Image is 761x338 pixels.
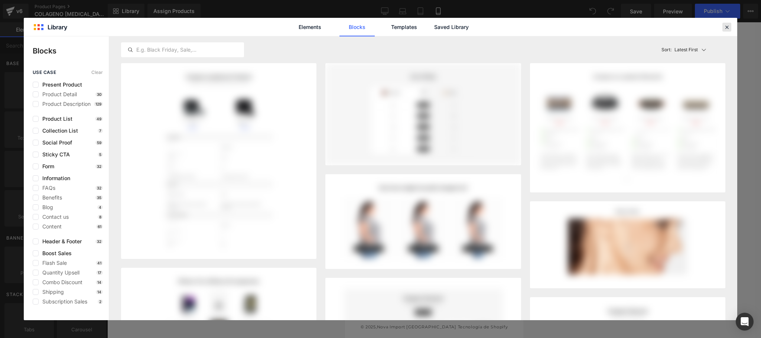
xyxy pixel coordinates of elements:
span: Information [39,175,70,181]
input: E.g. Black Friday, Sale,... [121,45,244,54]
p: 7 [98,129,103,133]
a: Contact Information [15,247,72,263]
span: FAQs [39,185,55,191]
span: Product Description [39,101,91,107]
span: Contact us [39,214,69,220]
img: image [530,201,725,288]
span: Quantity Upsell [39,270,79,276]
span: Sort: [661,47,671,52]
span: Subscription Sales [39,299,87,305]
span: Content [39,224,62,230]
p: 14 [96,280,103,285]
p: 59 [95,140,103,145]
p: 32 [95,164,103,169]
img: image [325,174,521,269]
p: Latest First [674,46,698,53]
a: Blocks [339,18,375,36]
span: Present Product [39,82,82,88]
span: Header & Footer [39,238,82,244]
span: Clear [91,70,103,75]
p: 61 [96,224,103,229]
p: 5 [98,152,103,157]
span: Product List [39,116,72,122]
p: 129 [94,102,103,106]
a: Templates [387,18,422,36]
p: or Drag & Drop elements from left sidebar [18,136,160,141]
span: Boost Sales [39,250,72,256]
p: 8 [98,215,103,219]
span: use case [33,70,56,75]
a: Privacy Policy [15,180,55,196]
img: image [325,63,521,165]
img: image [121,63,316,259]
p: 32 [95,239,103,244]
a: Elements [292,18,328,36]
a: Shipping Policy [15,196,59,213]
a: Refund Policy [15,213,54,230]
span: Social Proof [39,140,72,146]
span: Form [39,163,54,169]
p: 2 [98,299,103,304]
p: 30 [95,92,103,97]
a: Saved Library [434,18,469,36]
p: 32 [95,186,103,190]
p: 14 [96,290,103,294]
span: Benefits [39,195,62,201]
p: 41 [96,261,103,265]
span: Product Detail [39,91,77,97]
a: Add Single Section [56,115,123,130]
span: Shipping [39,289,64,295]
a: Nova Import [GEOGRAPHIC_DATA] [32,302,111,307]
span: Blog [39,204,53,210]
img: image [530,63,725,192]
span: Combo Discount [39,279,82,285]
small: © 2025, [16,302,111,307]
span: Flash Sale [39,260,67,266]
a: Terms of Service [15,230,62,247]
p: 49 [95,117,103,121]
button: Latest FirstSort:Latest First [658,36,725,63]
div: Open Intercom Messenger [736,313,754,331]
p: 35 [95,195,103,200]
p: 4 [97,205,103,209]
p: 17 [96,270,103,275]
a: Explore Blocks [56,94,123,109]
a: Tecnología de Shopify [113,302,163,307]
p: Blocks [33,45,109,56]
span: Sticky CTA [39,152,70,157]
span: Collection List [39,128,78,134]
